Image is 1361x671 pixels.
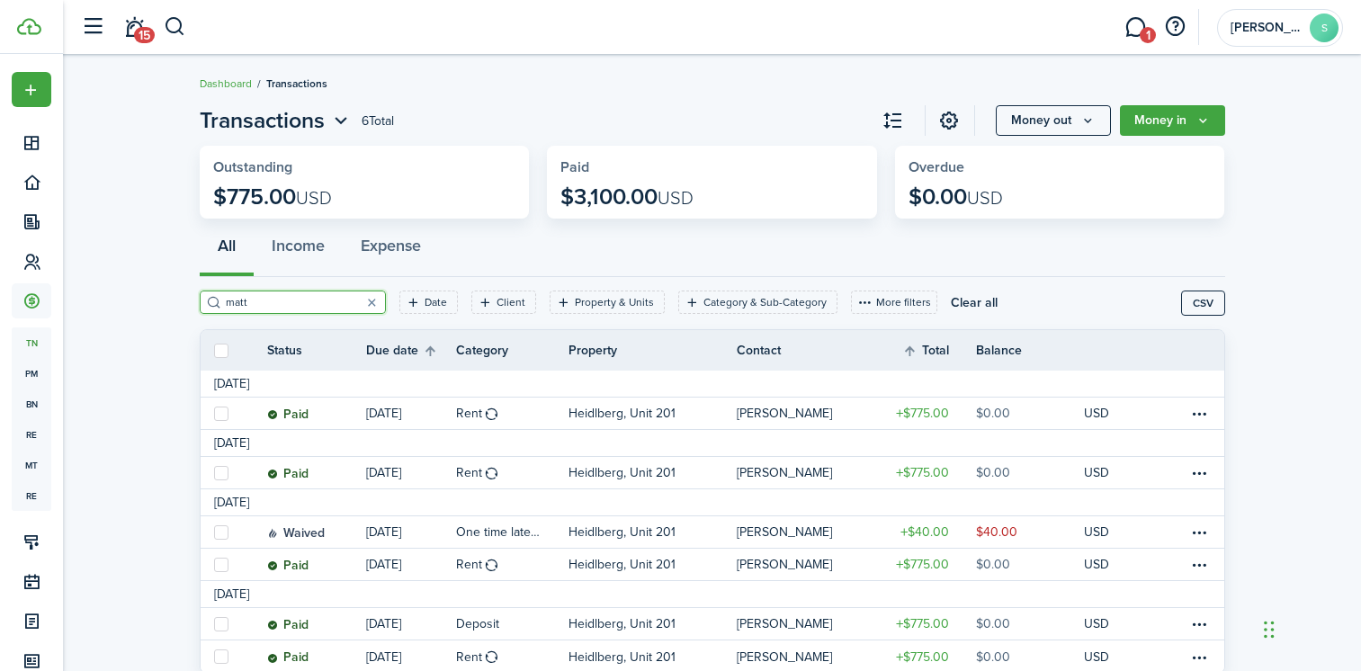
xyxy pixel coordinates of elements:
filter-tag: Open filter [678,291,837,314]
filter-tag: Open filter [471,291,536,314]
div: Chat Widget [1258,585,1348,671]
span: re [12,419,51,450]
button: Clear search [360,290,385,315]
p: Heidlberg, Unit 201 [569,404,676,423]
p: [DATE] [366,555,401,574]
p: Heidlberg, Unit 201 [569,523,676,541]
th: Contact [737,341,868,360]
status: Paid [267,618,309,632]
a: Rent [456,457,569,488]
span: 15 [134,27,155,43]
a: Heidlberg, Unit 201 [569,457,738,488]
p: USD [1084,614,1109,633]
a: $775.00 [868,549,976,580]
table-profile-info-text: [PERSON_NAME] [737,558,832,572]
filter-tag-label: Category & Sub-Category [703,294,827,310]
p: [DATE] [366,614,401,633]
table-info-title: Rent [456,463,482,482]
a: Messaging [1118,4,1152,50]
table-amount-description: $40.00 [976,523,1017,541]
status: Paid [267,650,309,665]
widget-stats-title: Overdue [909,159,1212,175]
button: Transactions [200,104,353,137]
button: More filters [851,291,937,314]
a: bn [12,389,51,419]
button: Open sidebar [76,10,110,44]
table-profile-info-text: [PERSON_NAME] [737,617,832,631]
table-profile-info-text: [PERSON_NAME] [737,650,832,665]
a: [DATE] [366,398,456,429]
span: USD [967,184,1003,211]
table-info-title: Rent [456,648,482,667]
button: Open resource center [1160,12,1190,42]
button: Expense [343,223,439,277]
span: tn [12,327,51,358]
p: Heidlberg, Unit 201 [569,463,676,482]
input: Search here... [221,294,380,311]
span: Transactions [266,76,327,92]
widget-stats-title: Paid [560,159,864,175]
p: USD [1084,463,1109,482]
a: USD [1084,516,1133,548]
td: [DATE] [201,585,263,604]
filter-tag-label: Property & Units [575,294,654,310]
status: Paid [267,407,309,422]
span: Sonja [1231,22,1303,34]
a: Heidlberg, Unit 201 [569,398,738,429]
span: USD [658,184,694,211]
p: USD [1084,555,1109,574]
table-info-title: Rent [456,555,482,574]
filter-tag-label: Client [497,294,525,310]
filter-tag-label: Date [425,294,447,310]
td: [DATE] [201,493,263,512]
a: Paid [267,549,366,580]
button: Open menu [200,104,353,137]
a: Waived [267,516,366,548]
span: USD [296,184,332,211]
a: USD [1084,608,1133,640]
p: USD [1084,404,1109,423]
table-profile-info-text: [PERSON_NAME] [737,525,832,540]
p: [DATE] [366,404,401,423]
a: $40.00 [976,516,1084,548]
button: Clear all [951,291,998,314]
status: Paid [267,559,309,573]
p: Heidlberg, Unit 201 [569,648,676,667]
a: Dashboard [200,76,252,92]
a: USD [1084,398,1133,429]
th: Sort [902,340,976,362]
p: USD [1084,523,1109,541]
a: [PERSON_NAME] [737,549,868,580]
a: $775.00 [868,457,976,488]
button: Open menu [1120,105,1225,136]
button: Open menu [996,105,1111,136]
a: [DATE] [366,549,456,580]
status: Waived [267,526,325,541]
a: [PERSON_NAME] [737,608,868,640]
filter-tag: Open filter [399,291,458,314]
table-info-title: Deposit [456,614,499,633]
table-amount-title: $775.00 [896,614,949,633]
th: Property [569,341,738,360]
p: [DATE] [366,463,401,482]
p: Heidlberg, Unit 201 [569,555,676,574]
button: CSV [1181,291,1225,316]
a: [DATE] [366,608,456,640]
table-info-title: Rent [456,404,482,423]
a: pm [12,358,51,389]
table-profile-info-text: [PERSON_NAME] [737,407,832,421]
filter-tag: Open filter [550,291,665,314]
status: Paid [267,467,309,481]
table-amount-title: $775.00 [896,463,949,482]
p: $775.00 [213,184,332,210]
a: $0.00 [976,608,1084,640]
header-page-total: 6 Total [362,112,394,130]
table-amount-description: $0.00 [976,555,1010,574]
table-profile-info-text: [PERSON_NAME] [737,466,832,480]
table-amount-title: $775.00 [896,555,949,574]
a: re [12,480,51,511]
p: $3,100.00 [560,184,694,210]
a: Paid [267,608,366,640]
